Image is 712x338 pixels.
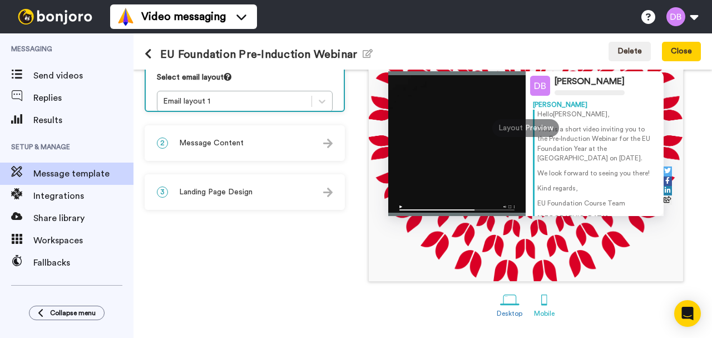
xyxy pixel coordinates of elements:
span: Workspaces [33,234,133,247]
span: Collapse menu [50,308,96,317]
div: Open Intercom Messenger [674,300,701,327]
span: Landing Page Design [179,187,253,198]
span: Fallbacks [33,256,133,270]
span: 3 [157,187,168,198]
span: Integrations [33,189,133,203]
div: Desktop [497,310,523,317]
img: arrow.svg [323,188,333,197]
button: Close [662,42,701,62]
div: 2Message Content [145,125,345,161]
span: Message Content [179,138,244,149]
div: [PERSON_NAME] [555,76,625,87]
img: bj-logo-header-white.svg [13,9,97,25]
a: Mobile [528,285,560,323]
div: [PERSON_NAME] [533,100,656,110]
div: 3Landing Page Design [145,174,345,210]
a: Desktop [491,285,528,323]
button: Delete [609,42,651,62]
span: Video messaging [141,9,226,25]
div: Select email layout [157,72,333,91]
span: Message template [33,167,133,180]
span: Results [33,114,133,127]
span: 2 [157,138,168,149]
p: This is a short video inviting you to the Pre-Induction Webinar for the EU Foundation Year at the... [537,125,656,163]
img: Profile Image [530,76,550,96]
div: Layout Preview [492,119,559,137]
img: arrow.svg [323,139,333,148]
span: Send videos [33,69,133,82]
p: Hello [PERSON_NAME] , [537,110,656,119]
p: Kind regards, [537,184,656,193]
div: Mobile [534,310,555,317]
button: Collapse menu [29,306,105,320]
div: Email layout 1 [163,96,306,107]
span: Replies [33,91,133,105]
img: player-controls-full.svg [388,200,526,216]
span: Share library [33,212,133,225]
h1: EU Foundation Pre-Induction Webinar [145,48,373,61]
p: [GEOGRAPHIC_DATA] [537,214,656,223]
p: EU Foundation Course Team [537,199,656,208]
img: vm-color.svg [117,8,135,26]
p: We look forward to seeing you there! [537,169,656,178]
